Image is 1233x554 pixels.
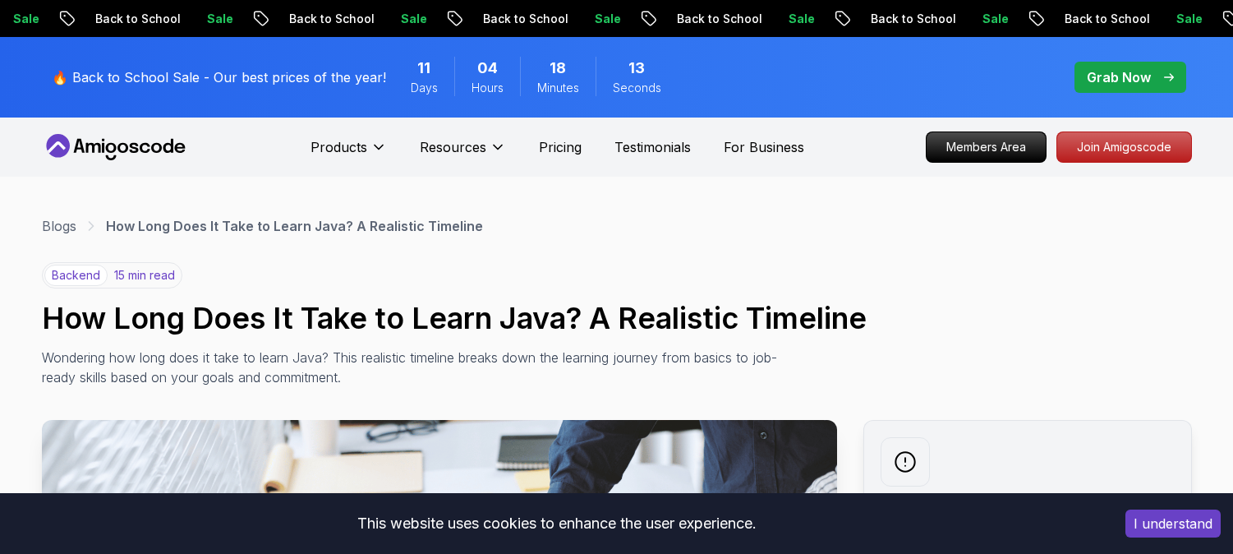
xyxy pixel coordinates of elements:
p: Back to School [845,11,957,27]
a: For Business [724,137,804,157]
p: Back to School [70,11,182,27]
p: Wondering how long does it take to learn Java? This realistic timeline breaks down the learning j... [42,348,778,387]
span: 13 Seconds [628,57,645,80]
p: Sale [957,11,1010,27]
a: Join Amigoscode [1056,132,1192,163]
p: How Long Does It Take to Learn Java? A Realistic Timeline [106,216,483,236]
p: Sale [569,11,622,27]
p: Products [311,137,367,157]
button: Accept cookies [1125,510,1221,538]
p: Back to School [264,11,375,27]
p: Members Area [927,132,1046,162]
div: This website uses cookies to enhance the user experience. [12,506,1101,542]
p: Back to School [1039,11,1151,27]
p: Back to School [651,11,763,27]
span: 11 Days [417,57,430,80]
p: Back to School [458,11,569,27]
span: 18 Minutes [550,57,566,80]
a: Blogs [42,216,76,236]
span: Seconds [613,80,661,96]
p: Sale [1151,11,1203,27]
span: 4 Hours [477,57,498,80]
p: Sale [182,11,234,27]
h1: How Long Does It Take to Learn Java? A Realistic Timeline [42,302,1192,335]
p: Join Amigoscode [1057,132,1191,162]
button: Resources [420,137,506,170]
p: Sale [763,11,816,27]
p: 15 min read [114,267,175,284]
a: Members Area [926,132,1047,163]
span: Days [411,80,438,96]
p: backend [44,265,108,286]
p: Sale [375,11,428,27]
p: 🔥 Back to School Sale - Our best prices of the year! [52,67,386,87]
p: Grab Now [1087,67,1151,87]
a: Testimonials [614,137,691,157]
span: Minutes [537,80,579,96]
span: Hours [472,80,504,96]
a: Pricing [539,137,582,157]
p: Resources [420,137,486,157]
button: Products [311,137,387,170]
